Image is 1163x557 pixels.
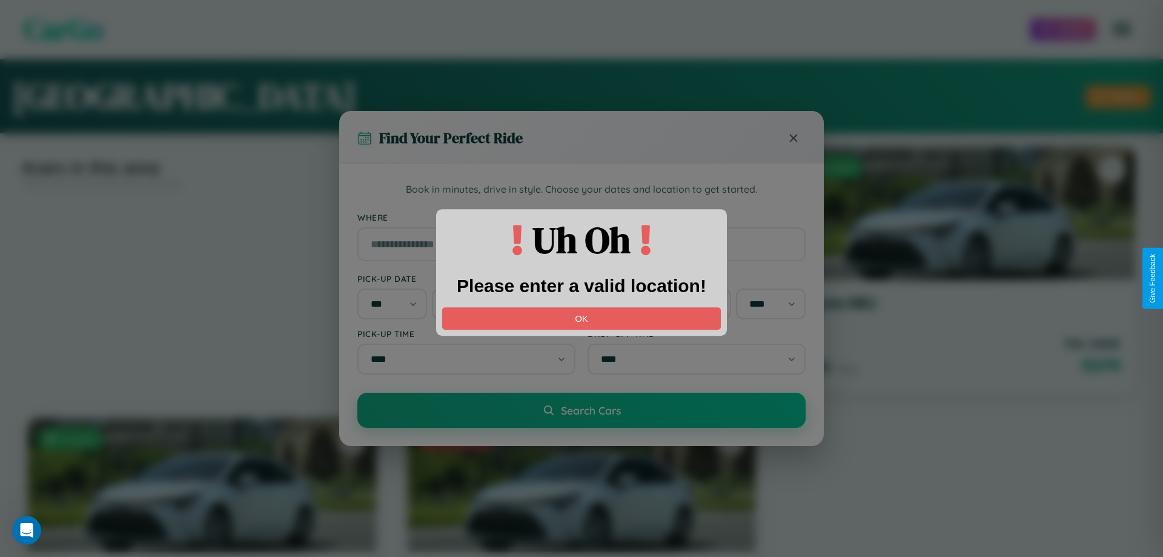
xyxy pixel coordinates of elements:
h3: Find Your Perfect Ride [379,128,523,148]
span: Search Cars [561,404,621,417]
label: Drop-off Time [588,329,806,339]
label: Drop-off Date [588,273,806,284]
label: Pick-up Time [357,329,575,339]
p: Book in minutes, drive in style. Choose your dates and location to get started. [357,182,806,198]
label: Where [357,212,806,222]
label: Pick-up Date [357,273,575,284]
